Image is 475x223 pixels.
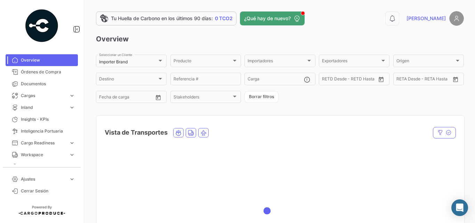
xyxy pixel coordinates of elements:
[6,54,78,66] a: Overview
[406,15,446,22] span: [PERSON_NAME]
[96,11,236,25] a: Tu Huella de Carbono en los últimos 90 días:0 TCO2
[21,140,66,146] span: Cargo Readiness
[199,128,208,137] button: Air
[174,96,232,101] span: Stakeholders
[21,176,66,182] span: Ajustes
[244,91,279,103] button: Borrar filtros
[111,15,213,22] span: Tu Huella de Carbono en los últimos 90 días:
[99,96,112,101] input: Desde
[248,59,306,64] span: Importadores
[339,78,365,82] input: Hasta
[322,78,335,82] input: Desde
[21,104,66,111] span: Inland
[21,164,75,170] span: Programas
[69,140,75,146] span: expand_more
[6,78,78,90] a: Documentos
[153,92,163,103] button: Open calendar
[174,59,232,64] span: Producto
[69,93,75,99] span: expand_more
[96,34,464,44] h3: Overview
[69,152,75,158] span: expand_more
[244,15,291,22] span: ¿Qué hay de nuevo?
[449,11,464,26] img: placeholder-user.png
[322,59,380,64] span: Exportadores
[414,78,440,82] input: Hasta
[69,104,75,111] span: expand_more
[6,125,78,137] a: Inteligencia Portuaria
[215,15,233,22] span: 0 TCO2
[21,128,75,134] span: Inteligencia Portuaria
[21,152,66,158] span: Workspace
[6,161,78,173] a: Programas
[396,59,454,64] span: Origen
[240,11,305,25] button: ¿Qué hay de nuevo?
[376,74,386,85] button: Open calendar
[174,128,183,137] button: Ocean
[396,78,409,82] input: Desde
[450,74,461,85] button: Open calendar
[99,78,157,82] span: Destino
[6,66,78,78] a: Órdenes de Compra
[24,8,59,43] img: powered-by.png
[21,116,75,122] span: Insights - KPIs
[21,69,75,75] span: Órdenes de Compra
[105,128,168,137] h4: Vista de Transportes
[21,57,75,63] span: Overview
[186,128,196,137] button: Land
[116,96,142,101] input: Hasta
[6,113,78,125] a: Insights - KPIs
[21,93,66,99] span: Cargas
[69,176,75,182] span: expand_more
[21,188,75,194] span: Cerrar Sesión
[451,199,468,216] div: Abrir Intercom Messenger
[21,81,75,87] span: Documentos
[99,59,128,64] mat-select-trigger: Importer Brand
